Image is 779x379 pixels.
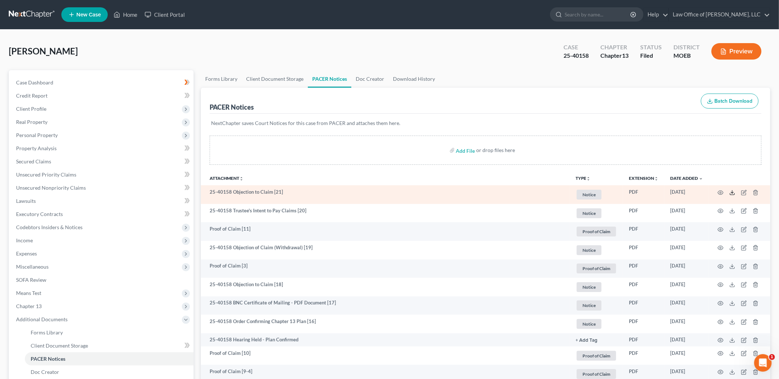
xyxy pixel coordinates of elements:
[16,92,47,99] span: Credit Report
[576,189,617,201] a: Notice
[141,8,188,21] a: Client Portal
[623,278,664,296] td: PDF
[576,299,617,311] a: Notice
[16,171,76,178] span: Unsecured Priority Claims
[351,70,389,88] a: Doc Creator
[16,145,57,151] span: Property Analysis
[576,207,617,219] a: Notice
[16,237,33,243] span: Income
[565,8,631,21] input: Search by name...
[644,8,668,21] a: Help
[577,208,602,218] span: Notice
[564,43,589,52] div: Case
[16,250,37,257] span: Expenses
[201,222,570,241] td: Proof of Claim [11]
[673,52,700,60] div: MOEB
[623,315,664,333] td: PDF
[201,346,570,365] td: Proof of Claim [10]
[16,119,47,125] span: Real Property
[664,259,709,278] td: [DATE]
[31,369,59,375] span: Doc Creator
[389,70,439,88] a: Download History
[201,204,570,223] td: 25-40158 Trustee's Intent to Pay Claims [20]
[576,262,617,274] a: Proof of Claim
[242,70,308,88] a: Client Document Storage
[477,147,515,154] div: or drop files here
[25,326,194,339] a: Forms Library
[201,333,570,346] td: 25-40158 Hearing Held - Plan Confirmed
[664,241,709,259] td: [DATE]
[201,278,570,296] td: 25-40158 Objection to Claim [18]
[576,176,591,181] button: TYPEunfold_more
[9,46,78,56] span: [PERSON_NAME]
[16,79,53,86] span: Case Dashboard
[623,259,664,278] td: PDF
[664,204,709,223] td: [DATE]
[714,98,752,104] span: Batch Download
[576,318,617,330] a: Notice
[577,227,616,236] span: Proof of Claim
[16,211,63,217] span: Executory Contracts
[640,52,662,60] div: Filed
[10,155,194,168] a: Secured Claims
[623,346,664,365] td: PDF
[577,264,616,273] span: Proof of Claim
[600,43,629,52] div: Chapter
[576,338,597,343] button: + Add Tag
[664,278,709,296] td: [DATE]
[16,132,58,138] span: Personal Property
[16,198,36,204] span: Lawsuits
[10,181,194,194] a: Unsecured Nonpriority Claims
[16,303,42,309] span: Chapter 13
[76,12,101,18] span: New Case
[576,281,617,293] a: Notice
[754,354,772,372] iframe: Intercom live chat
[210,175,244,181] a: Attachmentunfold_more
[16,185,86,191] span: Unsecured Nonpriority Claims
[31,329,63,336] span: Forms Library
[308,70,351,88] a: PACER Notices
[239,177,244,181] i: unfold_more
[586,177,591,181] i: unfold_more
[564,52,589,60] div: 25-40158
[577,282,602,292] span: Notice
[16,277,46,283] span: SOFA Review
[664,222,709,241] td: [DATE]
[576,336,617,343] a: + Add Tag
[211,120,760,127] p: NextChapter saves Court Notices for this case from PACER and attaches them here.
[622,52,629,59] span: 13
[25,339,194,352] a: Client Document Storage
[16,158,51,164] span: Secured Claims
[669,8,770,21] a: Law Office of [PERSON_NAME], LLC
[654,177,658,181] i: unfold_more
[10,273,194,287] a: SOFA Review
[673,43,700,52] div: District
[664,346,709,365] td: [DATE]
[576,350,617,362] a: Proof of Claim
[16,290,41,296] span: Means Test
[201,296,570,315] td: 25-40158 BNC Certificate of Mailing - PDF Document [17]
[623,204,664,223] td: PDF
[577,190,602,200] span: Notice
[623,296,664,315] td: PDF
[664,296,709,315] td: [DATE]
[210,103,254,111] div: PACER Notices
[10,194,194,208] a: Lawsuits
[10,168,194,181] a: Unsecured Priority Claims
[623,333,664,346] td: PDF
[577,245,602,255] span: Notice
[16,264,49,270] span: Miscellaneous
[623,241,664,259] td: PDF
[10,76,194,89] a: Case Dashboard
[711,43,761,60] button: Preview
[16,106,46,112] span: Client Profile
[25,352,194,365] a: PACER Notices
[699,177,703,181] i: expand_more
[10,142,194,155] a: Property Analysis
[640,43,662,52] div: Status
[31,342,88,349] span: Client Document Storage
[577,300,602,310] span: Notice
[16,316,68,322] span: Additional Documents
[577,351,616,361] span: Proof of Claim
[576,225,617,238] a: Proof of Claim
